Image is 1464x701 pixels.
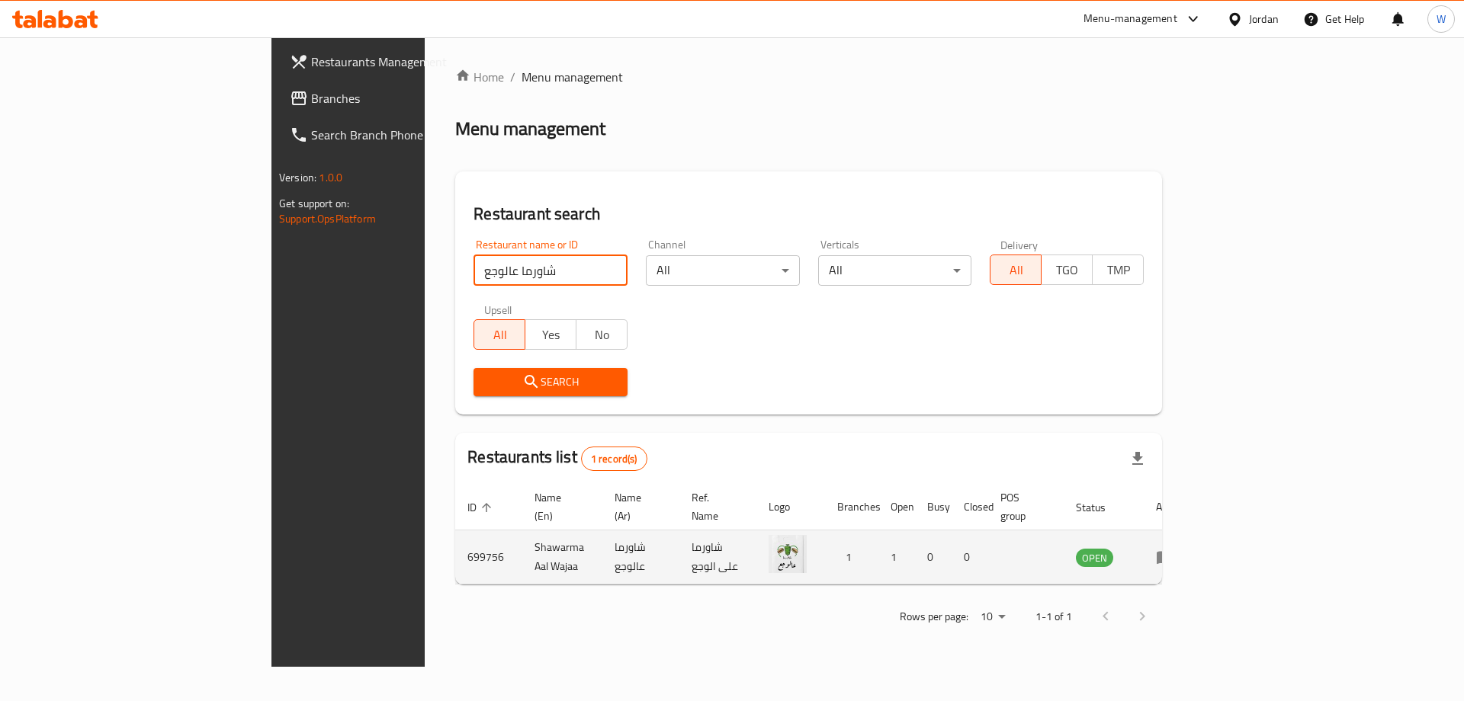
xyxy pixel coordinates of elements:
span: Yes [531,324,570,346]
span: ID [467,498,496,517]
a: Search Branch Phone [278,117,516,153]
span: Name (Ar) [615,488,661,525]
th: Open [878,484,915,530]
span: TMP [1099,259,1138,281]
span: 1 record(s) [582,452,647,466]
button: All [990,254,1042,285]
div: Menu [1156,548,1184,566]
span: OPEN [1076,549,1113,567]
span: TGO [1048,259,1087,281]
h2: Menu management [455,117,605,141]
div: Rows per page: [974,606,1011,629]
div: Export file [1119,440,1156,477]
span: W [1437,11,1446,27]
td: 0 [952,530,988,584]
label: Upsell [484,304,512,315]
a: Restaurants Management [278,43,516,80]
div: All [646,255,800,286]
span: Status [1076,498,1125,517]
span: All [480,324,519,346]
span: Restaurants Management [311,53,504,71]
span: Get support on: [279,194,349,213]
a: Support.OpsPlatform [279,209,376,229]
div: OPEN [1076,549,1113,567]
img: Shawarma Aal Wajaa [769,535,807,573]
th: Busy [915,484,952,530]
td: 0 [915,530,952,584]
td: 1 [825,530,878,584]
span: Ref. Name [692,488,738,525]
div: Total records count [581,447,647,471]
button: All [474,319,525,350]
span: Search [486,373,615,392]
td: Shawarma Aal Wajaa [522,530,602,584]
table: enhanced table [455,484,1196,584]
input: Search for restaurant name or ID.. [474,255,628,286]
h2: Restaurants list [467,446,647,471]
span: 1.0.0 [319,168,342,187]
span: No [583,324,621,346]
label: Delivery [1000,239,1039,250]
th: Closed [952,484,988,530]
button: Search [474,368,628,396]
span: Search Branch Phone [311,126,504,144]
td: 1 [878,530,915,584]
span: Menu management [522,68,623,86]
p: Rows per page: [900,607,968,626]
nav: breadcrumb [455,68,1162,86]
button: No [576,319,628,350]
td: شاورما عالوجع [602,530,679,584]
td: شاورما على الوجع [679,530,756,584]
th: Action [1144,484,1196,530]
button: Yes [525,319,576,350]
div: Menu-management [1084,10,1177,28]
span: POS group [1000,488,1045,525]
a: Branches [278,80,516,117]
div: All [818,255,972,286]
span: Version: [279,168,316,187]
button: TMP [1092,254,1144,285]
span: All [997,259,1035,281]
p: 1-1 of 1 [1035,607,1072,626]
span: Name (En) [535,488,584,525]
span: Branches [311,89,504,107]
h2: Restaurant search [474,203,1144,226]
button: TGO [1041,254,1093,285]
th: Branches [825,484,878,530]
div: Jordan [1249,11,1279,27]
th: Logo [756,484,825,530]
